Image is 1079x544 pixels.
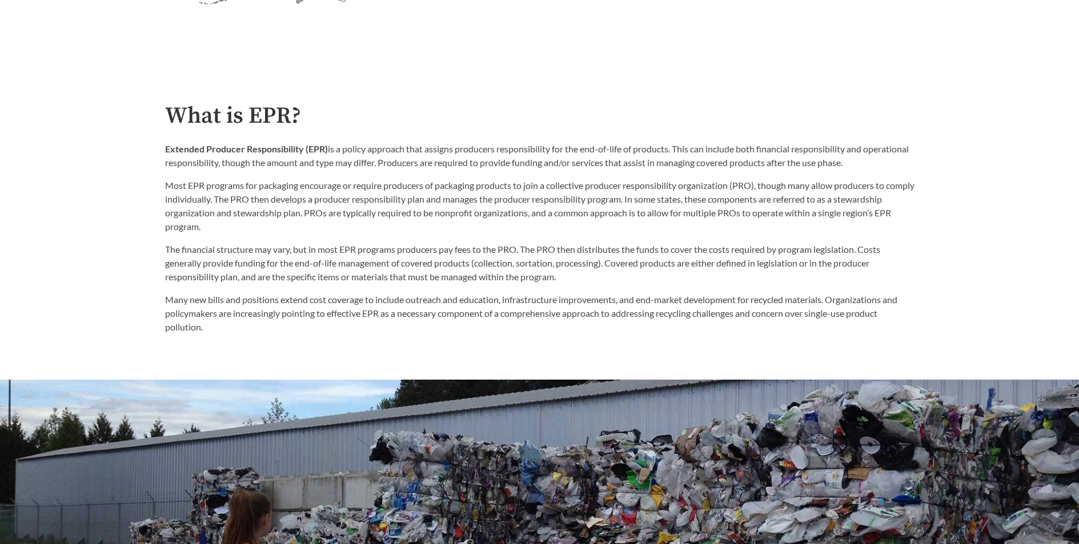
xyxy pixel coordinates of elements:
p: Many new bills and positions extend cost coverage to include outreach and education, infrastructu... [165,293,914,334]
p: The financial structure may vary, but in most EPR programs producers pay fees to the PRO. The PRO... [165,243,914,284]
p: is a policy approach that assigns producers responsibility for the end-of-life of products. This ... [165,142,914,170]
strong: Extended Producer Responsibility (EPR) [165,143,328,154]
h2: What is EPR? [165,103,914,129]
p: Most EPR programs for packaging encourage or require producers of packaging products to join a co... [165,179,914,233]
